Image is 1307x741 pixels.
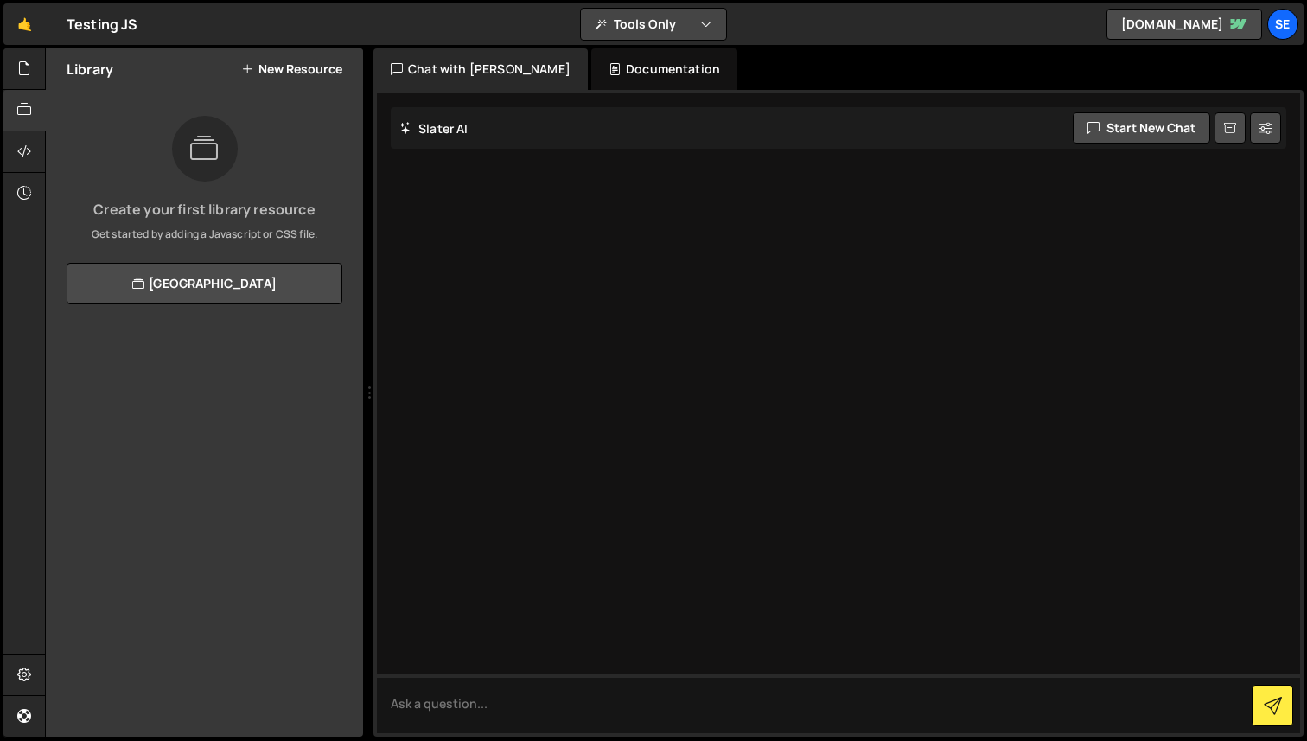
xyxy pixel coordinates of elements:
div: Documentation [591,48,737,90]
h3: Create your first library resource [60,202,349,216]
a: [GEOGRAPHIC_DATA] [67,263,342,304]
a: [DOMAIN_NAME] [1106,9,1262,40]
a: 🤙 [3,3,46,45]
button: Tools Only [581,9,726,40]
button: New Resource [241,62,342,76]
button: Start new chat [1073,112,1210,144]
div: Chat with [PERSON_NAME] [373,48,588,90]
a: Se [1267,9,1298,40]
h2: Slater AI [399,120,469,137]
h2: Library [67,60,113,79]
p: Get started by adding a Javascript or CSS file. [60,227,349,242]
div: Testing JS [67,14,138,35]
